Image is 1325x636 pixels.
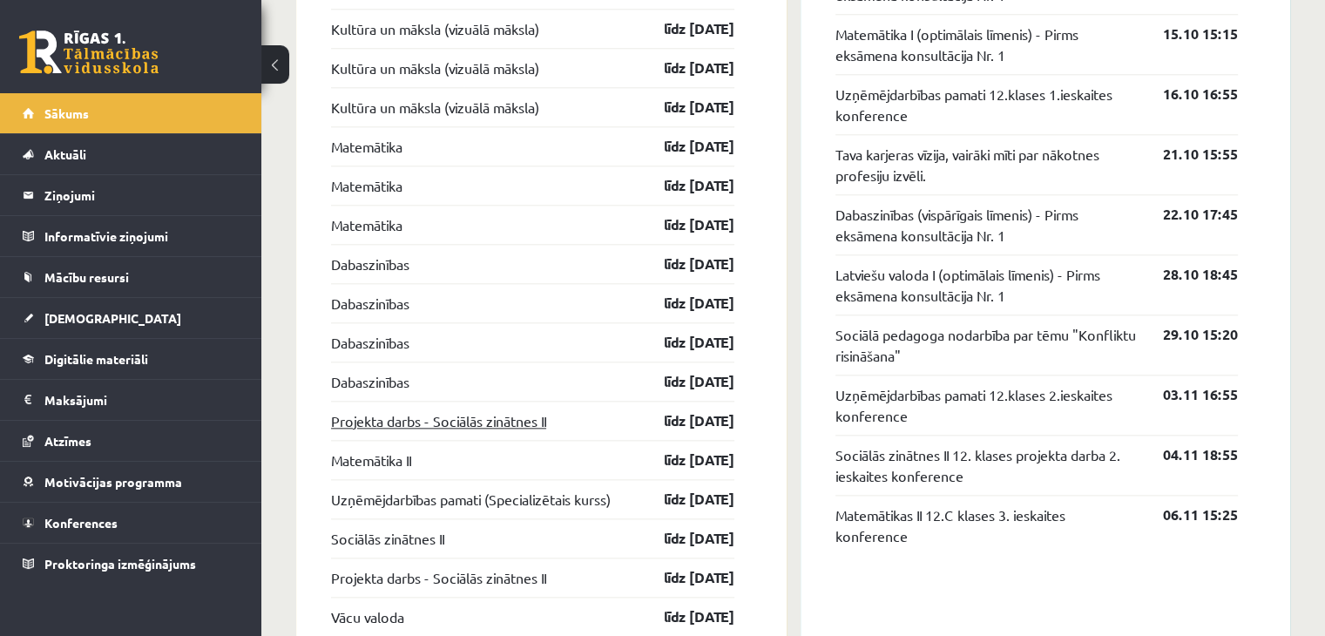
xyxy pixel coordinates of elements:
a: Uzņēmējdarbības pamati 12.klases 2.ieskaites konference [835,384,1138,426]
a: [DEMOGRAPHIC_DATA] [23,298,240,338]
a: Matemātika II [331,450,411,470]
a: līdz [DATE] [633,371,734,392]
a: līdz [DATE] [633,567,734,588]
a: Dabaszinības [331,254,409,274]
a: Tava karjeras vīzija, vairāki mīti par nākotnes profesiju izvēli. [835,144,1138,186]
a: Matemātika [331,136,402,157]
a: Uzņēmējdarbības pamati (Specializētais kurss) [331,489,611,510]
a: līdz [DATE] [633,175,734,196]
span: Proktoringa izmēģinājums [44,556,196,572]
a: Maksājumi [23,380,240,420]
a: līdz [DATE] [633,450,734,470]
a: līdz [DATE] [633,136,734,157]
a: līdz [DATE] [633,332,734,353]
span: Motivācijas programma [44,474,182,490]
span: Digitālie materiāli [44,351,148,367]
a: līdz [DATE] [633,58,734,78]
a: līdz [DATE] [633,97,734,118]
a: Atzīmes [23,421,240,461]
a: 21.10 15:55 [1137,144,1238,165]
a: Sociālās zinātnes II 12. klases projekta darba 2. ieskaites konference [835,444,1138,486]
a: 16.10 16:55 [1137,84,1238,105]
a: Sociālās zinātnes II [331,528,444,549]
a: Sākums [23,93,240,133]
a: Dabaszinības (vispārīgais līmenis) - Pirms eksāmena konsultācija Nr. 1 [835,204,1138,246]
span: [DEMOGRAPHIC_DATA] [44,310,181,326]
a: Motivācijas programma [23,462,240,502]
a: Konferences [23,503,240,543]
legend: Informatīvie ziņojumi [44,216,240,256]
span: Sākums [44,105,89,121]
span: Atzīmes [44,433,91,449]
a: Matemātika [331,214,402,235]
a: līdz [DATE] [633,528,734,549]
a: 28.10 18:45 [1137,264,1238,285]
a: Dabaszinības [331,371,409,392]
a: Latviešu valoda I (optimālais līmenis) - Pirms eksāmena konsultācija Nr. 1 [835,264,1138,306]
a: Ziņojumi [23,175,240,215]
a: Matemātikas II 12.C klases 3. ieskaites konference [835,504,1138,546]
a: Kultūra un māksla (vizuālā māksla) [331,58,539,78]
a: Matemātika I (optimālais līmenis) - Pirms eksāmena konsultācija Nr. 1 [835,24,1138,65]
a: Informatīvie ziņojumi [23,216,240,256]
a: Projekta darbs - Sociālās zinātnes II [331,410,546,431]
a: līdz [DATE] [633,18,734,39]
a: Vācu valoda [331,606,404,627]
a: līdz [DATE] [633,254,734,274]
a: 15.10 15:15 [1137,24,1238,44]
legend: Ziņojumi [44,175,240,215]
a: Uzņēmējdarbības pamati 12.klases 1.ieskaites konference [835,84,1138,125]
a: līdz [DATE] [633,410,734,431]
a: Sociālā pedagoga nodarbība par tēmu "Konfliktu risināšana" [835,324,1138,366]
a: Mācību resursi [23,257,240,297]
a: Kultūra un māksla (vizuālā māksla) [331,18,539,39]
a: 06.11 15:25 [1137,504,1238,525]
a: līdz [DATE] [633,606,734,627]
a: līdz [DATE] [633,489,734,510]
a: līdz [DATE] [633,214,734,235]
a: Rīgas 1. Tālmācības vidusskola [19,30,159,74]
a: 29.10 15:20 [1137,324,1238,345]
a: Dabaszinības [331,332,409,353]
a: 22.10 17:45 [1137,204,1238,225]
a: līdz [DATE] [633,293,734,314]
a: Kultūra un māksla (vizuālā māksla) [331,97,539,118]
a: Aktuāli [23,134,240,174]
legend: Maksājumi [44,380,240,420]
a: Dabaszinības [331,293,409,314]
a: Projekta darbs - Sociālās zinātnes II [331,567,546,588]
a: Matemātika [331,175,402,196]
span: Aktuāli [44,146,86,162]
a: 04.11 18:55 [1137,444,1238,465]
span: Konferences [44,515,118,531]
a: Proktoringa izmēģinājums [23,544,240,584]
a: 03.11 16:55 [1137,384,1238,405]
span: Mācību resursi [44,269,129,285]
a: Digitālie materiāli [23,339,240,379]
